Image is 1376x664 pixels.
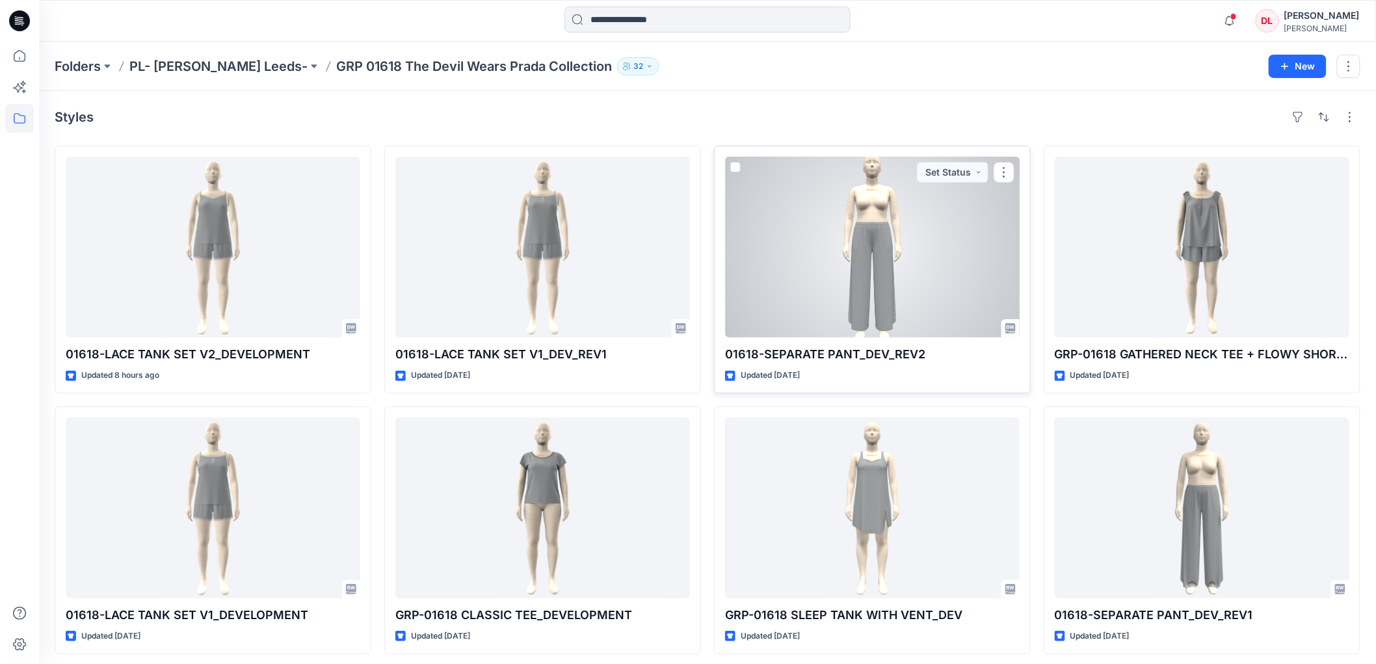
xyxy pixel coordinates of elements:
[725,606,1020,624] p: GRP-01618 SLEEP TANK WITH VENT_DEV
[725,157,1020,338] a: 01618-SEPARATE PANT_DEV_REV2
[395,418,690,598] a: GRP-01618 CLASSIC TEE_DEVELOPMENT
[55,57,101,75] a: Folders
[411,630,470,643] p: Updated [DATE]
[81,630,140,643] p: Updated [DATE]
[1269,55,1327,78] button: New
[395,345,690,364] p: 01618-LACE TANK SET V1_DEV_REV1
[395,157,690,338] a: 01618-LACE TANK SET V1_DEV_REV1
[633,59,643,73] p: 32
[1284,8,1360,23] div: [PERSON_NAME]
[1055,157,1349,338] a: GRP-01618 GATHERED NECK TEE + FLOWY SHORT_DEVELOPMENT
[725,345,1020,364] p: 01618-SEPARATE PANT_DEV_REV2
[66,157,360,338] a: 01618-LACE TANK SET V2_DEVELOPMENT
[336,57,612,75] p: GRP 01618 The Devil Wears Prada Collection
[1055,418,1349,598] a: 01618-SEPARATE PANT_DEV_REV1
[55,109,94,125] h4: Styles
[1284,23,1360,33] div: [PERSON_NAME]
[1055,345,1349,364] p: GRP-01618 GATHERED NECK TEE + FLOWY SHORT_DEVELOPMENT
[395,606,690,624] p: GRP-01618 CLASSIC TEE_DEVELOPMENT
[66,606,360,624] p: 01618-LACE TANK SET V1_DEVELOPMENT
[411,369,470,382] p: Updated [DATE]
[1256,9,1279,33] div: DL
[66,418,360,598] a: 01618-LACE TANK SET V1_DEVELOPMENT
[81,369,159,382] p: Updated 8 hours ago
[741,369,800,382] p: Updated [DATE]
[617,57,659,75] button: 32
[1070,630,1130,643] p: Updated [DATE]
[1055,606,1349,624] p: 01618-SEPARATE PANT_DEV_REV1
[1070,369,1130,382] p: Updated [DATE]
[725,418,1020,598] a: GRP-01618 SLEEP TANK WITH VENT_DEV
[129,57,308,75] a: PL- [PERSON_NAME] Leeds-
[741,630,800,643] p: Updated [DATE]
[66,345,360,364] p: 01618-LACE TANK SET V2_DEVELOPMENT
